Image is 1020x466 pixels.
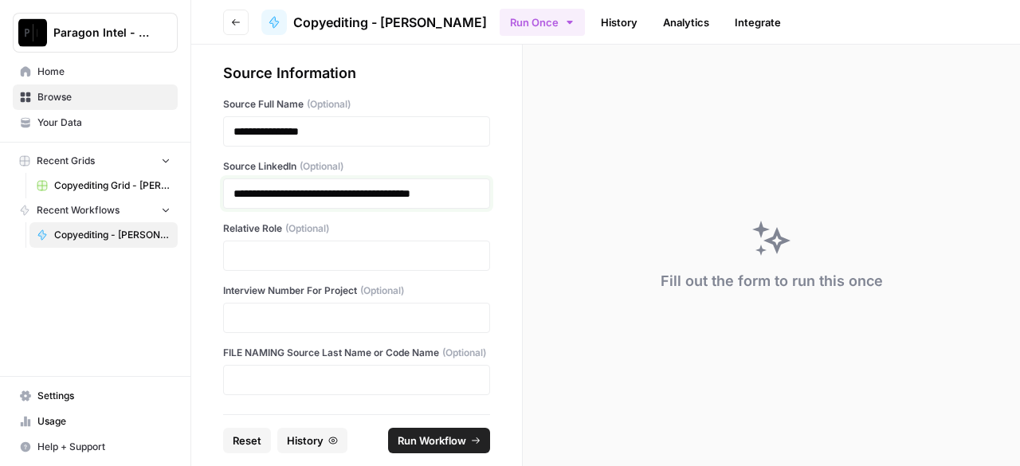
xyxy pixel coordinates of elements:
[223,428,271,453] button: Reset
[13,13,178,53] button: Workspace: Paragon Intel - Copyediting
[37,389,171,403] span: Settings
[13,84,178,110] a: Browse
[725,10,790,35] a: Integrate
[13,149,178,173] button: Recent Grids
[653,10,719,35] a: Analytics
[37,414,171,429] span: Usage
[277,428,347,453] button: History
[29,222,178,248] a: Copyediting - [PERSON_NAME]
[398,433,466,448] span: Run Workflow
[13,198,178,222] button: Recent Workflows
[54,228,171,242] span: Copyediting - [PERSON_NAME]
[37,154,95,168] span: Recent Grids
[388,428,490,453] button: Run Workflow
[37,203,120,217] span: Recent Workflows
[591,10,647,35] a: History
[37,65,171,79] span: Home
[223,221,490,236] label: Relative Role
[13,383,178,409] a: Settings
[54,178,171,193] span: Copyediting Grid - [PERSON_NAME]
[18,18,47,47] img: Paragon Intel - Copyediting Logo
[293,13,487,32] span: Copyediting - [PERSON_NAME]
[13,110,178,135] a: Your Data
[13,434,178,460] button: Help + Support
[29,173,178,198] a: Copyediting Grid - [PERSON_NAME]
[37,116,171,130] span: Your Data
[307,97,351,112] span: (Optional)
[223,159,490,174] label: Source LinkedIn
[285,221,329,236] span: (Optional)
[223,346,490,360] label: FILE NAMING Source Last Name or Code Name
[37,440,171,454] span: Help + Support
[500,9,585,36] button: Run Once
[53,25,150,41] span: Paragon Intel - Copyediting
[287,433,324,448] span: History
[223,284,490,298] label: Interview Number For Project
[261,10,487,35] a: Copyediting - [PERSON_NAME]
[233,433,261,448] span: Reset
[223,62,490,84] div: Source Information
[37,90,171,104] span: Browse
[13,59,178,84] a: Home
[442,346,486,360] span: (Optional)
[360,284,404,298] span: (Optional)
[13,409,178,434] a: Usage
[223,97,490,112] label: Source Full Name
[661,270,883,292] div: Fill out the form to run this once
[300,159,343,174] span: (Optional)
